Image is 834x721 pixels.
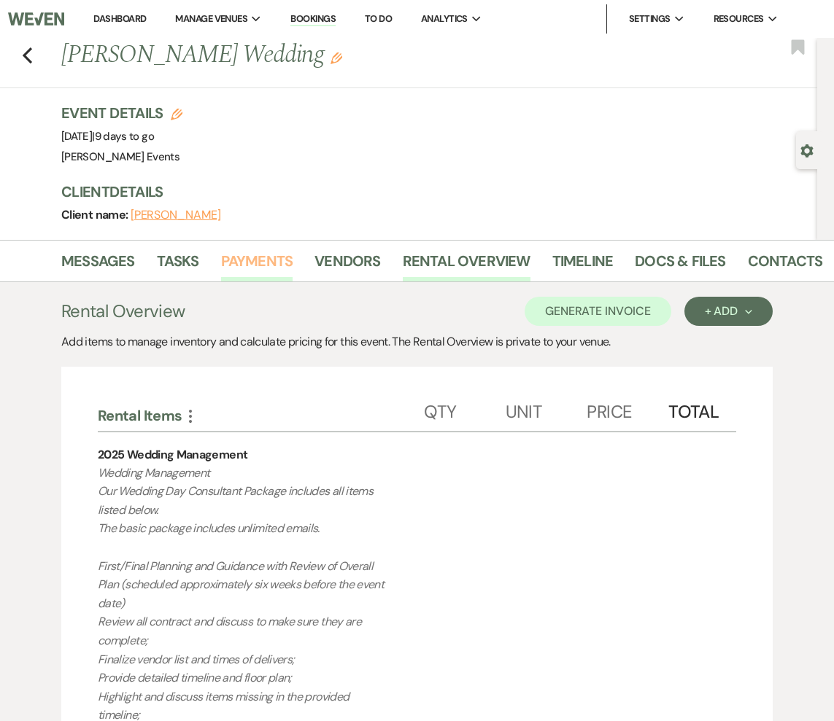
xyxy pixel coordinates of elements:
[61,333,773,351] div: Add items to manage inventory and calculate pricing for this event. The Rental Overview is privat...
[61,149,179,164] span: [PERSON_NAME] Events
[800,143,814,157] button: Open lead details
[314,249,380,281] a: Vendors
[290,12,336,26] a: Bookings
[157,249,199,281] a: Tasks
[92,129,154,144] span: |
[61,129,154,144] span: [DATE]
[365,12,392,25] a: To Do
[61,103,182,123] h3: Event Details
[131,209,221,221] button: [PERSON_NAME]
[175,12,247,26] span: Manage Venues
[61,207,131,222] span: Client name:
[714,12,764,26] span: Resources
[61,298,185,324] h3: Rental Overview
[98,406,424,425] div: Rental Items
[705,305,752,317] div: + Add
[668,387,719,431] div: Total
[403,249,530,281] a: Rental Overview
[684,297,773,326] button: + Add
[525,297,671,326] button: Generate Invoice
[587,387,668,431] div: Price
[629,12,671,26] span: Settings
[61,249,135,281] a: Messages
[748,249,823,281] a: Contacts
[421,12,468,26] span: Analytics
[635,249,725,281] a: Docs & Files
[506,387,587,431] div: Unit
[331,51,342,64] button: Edit
[8,4,64,34] img: Weven Logo
[93,12,146,25] a: Dashboard
[98,446,247,464] div: 2025 Wedding Management
[552,249,614,281] a: Timeline
[424,387,506,431] div: Qty
[61,182,803,202] h3: Client Details
[61,38,660,73] h1: [PERSON_NAME] Wedding
[95,129,154,144] span: 9 days to go
[221,249,293,281] a: Payments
